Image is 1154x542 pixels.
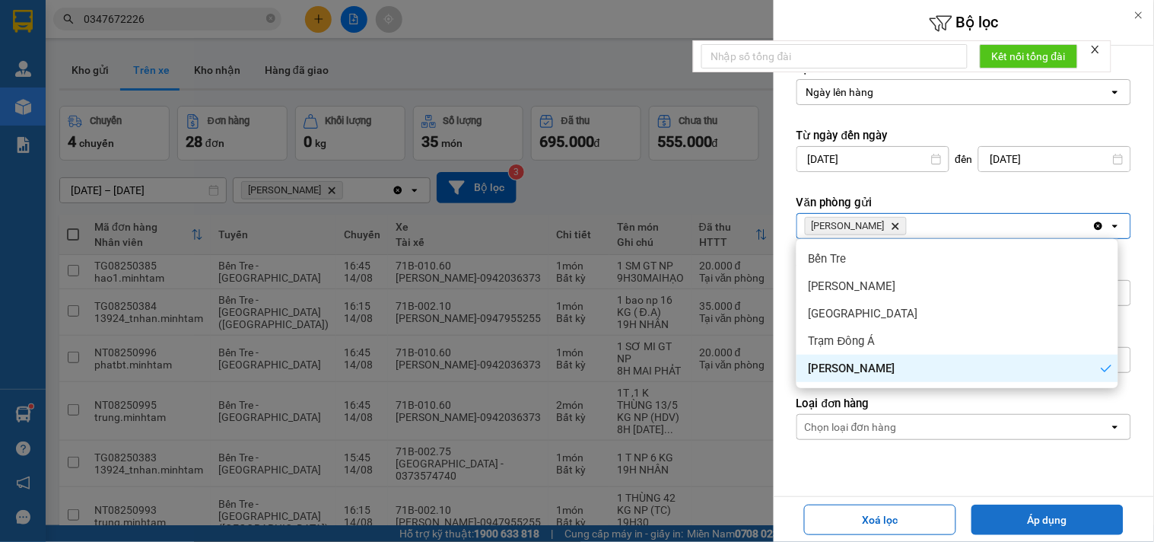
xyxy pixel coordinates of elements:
h6: Bộ lọc [774,11,1154,35]
div: Chọn loại đơn hàng [805,419,897,435]
input: Nhập số tổng đài [701,44,968,69]
span: [PERSON_NAME] [809,279,896,294]
button: Xoá lọc [804,505,956,535]
div: Ngày lên hàng [806,84,874,100]
label: Từ ngày đến ngày [796,128,1131,143]
input: Selected Ngày lên hàng. [876,84,877,100]
span: Ngã Tư Huyện [812,220,885,232]
ul: Menu [796,239,1118,388]
svg: open [1109,86,1121,98]
input: Selected Ngã Tư Huyện. [910,218,911,234]
span: đến [955,151,973,167]
span: [GEOGRAPHIC_DATA] [809,306,918,321]
span: [PERSON_NAME] [809,361,895,376]
input: Select a date. [979,147,1130,171]
span: close [1090,44,1101,55]
svg: open [1109,421,1121,433]
label: Loại đơn hàng [796,396,1131,411]
svg: Clear all [1092,220,1105,232]
span: Kết nối tổng đài [992,48,1066,65]
span: Ngã Tư Huyện, close by backspace [805,217,907,235]
svg: open [1109,220,1121,232]
span: Trạm Đông Á [809,333,876,349]
input: Select a date. [797,147,949,171]
label: Văn phòng gửi [796,195,1131,210]
button: Kết nối tổng đài [980,44,1078,69]
button: Áp dụng [971,505,1124,535]
svg: Delete [891,222,900,231]
span: Bến Tre [809,251,847,266]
